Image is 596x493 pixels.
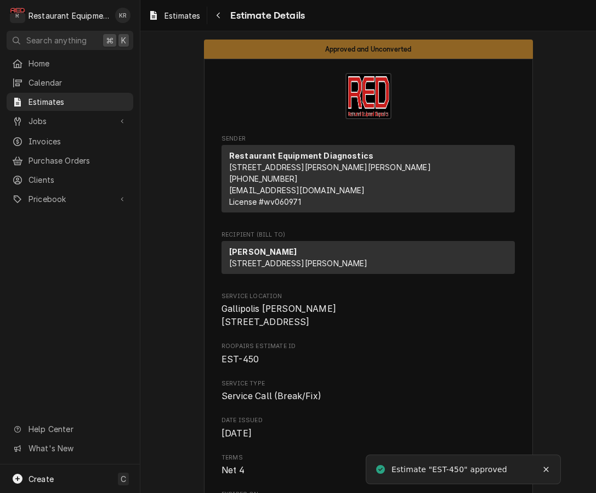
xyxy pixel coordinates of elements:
[229,197,301,206] span: License # wv060971
[222,464,515,477] span: Terms
[222,342,515,366] div: Roopairs Estimate ID
[222,145,515,212] div: Sender
[29,423,127,435] span: Help Center
[222,135,515,217] div: Estimate Sender
[222,391,321,401] span: Service Call (Break/Fix)
[229,174,298,183] a: [PHONE_NUMBER]
[7,112,133,130] a: Go to Jobs
[227,8,305,23] span: Estimate Details
[222,231,515,239] span: Recipient (Bill To)
[229,259,368,268] span: [STREET_ADDRESS][PERSON_NAME]
[7,190,133,208] a: Go to Pricebook
[229,151,373,160] strong: Restaurant Equipment Diagnostics
[391,464,507,475] div: Estimate "EST-450" approved
[144,7,205,25] a: Estimates
[7,93,133,111] a: Estimates
[222,416,515,440] div: Date Issued
[222,453,515,477] div: Terms
[121,473,126,485] span: C
[115,8,130,23] div: KR
[222,379,515,403] div: Service Type
[7,54,133,72] a: Home
[204,40,533,59] div: Status
[29,474,54,484] span: Create
[222,342,515,351] span: Roopairs Estimate ID
[106,35,113,46] span: ⌘
[29,155,128,166] span: Purchase Orders
[7,152,133,170] a: Purchase Orders
[29,115,111,127] span: Jobs
[10,8,25,23] div: R
[10,8,25,23] div: Restaurant Equipment Diagnostics's Avatar
[222,390,515,403] span: Service Type
[7,132,133,150] a: Invoices
[222,465,245,475] span: Net 4
[222,428,252,439] span: [DATE]
[345,73,391,119] img: Logo
[229,186,365,195] a: [EMAIL_ADDRESS][DOMAIN_NAME]
[222,353,515,366] span: Roopairs Estimate ID
[222,379,515,388] span: Service Type
[222,292,515,301] span: Service Location
[222,304,336,327] span: Gallipolis [PERSON_NAME] [STREET_ADDRESS]
[222,302,515,328] span: Service Location
[229,163,431,172] span: [STREET_ADDRESS][PERSON_NAME][PERSON_NAME]
[222,231,515,279] div: Estimate Recipient
[7,420,133,438] a: Go to Help Center
[222,453,515,462] span: Terms
[29,174,128,186] span: Clients
[7,74,133,92] a: Calendar
[7,171,133,189] a: Clients
[164,10,200,21] span: Estimates
[229,247,297,256] strong: [PERSON_NAME]
[115,8,130,23] div: Kelli Robinette's Avatar
[29,96,128,108] span: Estimates
[29,77,128,88] span: Calendar
[29,58,128,69] span: Home
[29,193,111,205] span: Pricebook
[222,416,515,425] span: Date Issued
[7,439,133,457] a: Go to What's New
[222,354,259,365] span: EST-450
[29,10,109,21] div: Restaurant Equipment Diagnostics
[222,292,515,329] div: Service Location
[222,241,515,278] div: Recipient (Bill To)
[222,427,515,440] span: Date Issued
[7,31,133,50] button: Search anything⌘K
[325,46,412,53] span: Approved and Unconverted
[26,35,87,46] span: Search anything
[121,35,126,46] span: K
[222,145,515,217] div: Sender
[222,135,515,143] span: Sender
[29,136,128,147] span: Invoices
[29,442,127,454] span: What's New
[222,241,515,274] div: Recipient (Bill To)
[209,7,227,24] button: Navigate back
